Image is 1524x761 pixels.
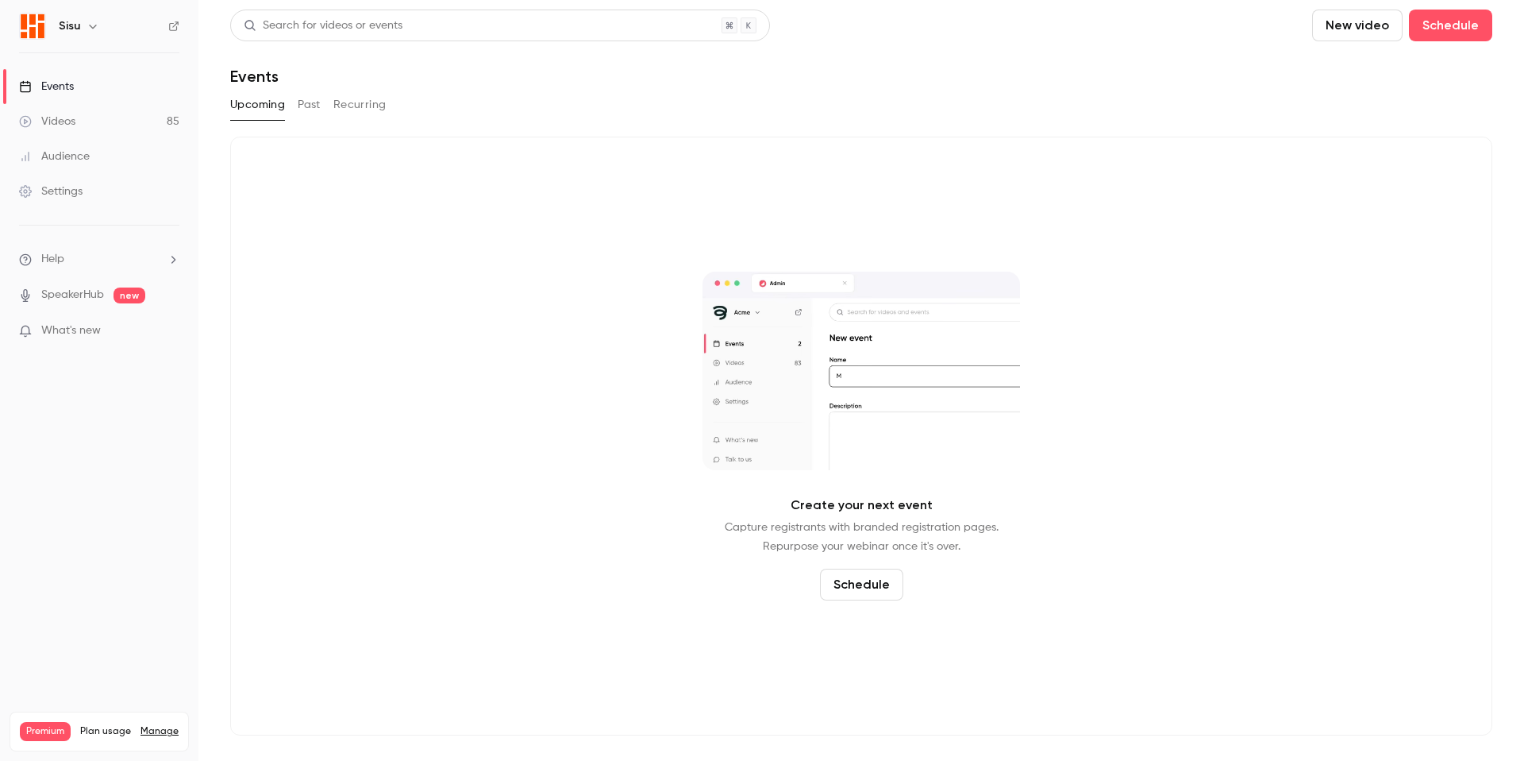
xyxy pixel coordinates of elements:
span: Plan usage [80,725,131,738]
button: Upcoming [230,92,285,118]
button: Recurring [333,92,387,118]
li: help-dropdown-opener [19,251,179,268]
div: Events [19,79,74,95]
span: Help [41,251,64,268]
iframe: Noticeable Trigger [160,324,179,338]
h1: Events [230,67,279,86]
span: What's new [41,323,101,339]
button: New video [1312,10,1403,41]
a: SpeakerHub [41,287,104,303]
p: Capture registrants with branded registration pages. Repurpose your webinar once it's over. [725,518,999,556]
div: Search for videos or events [244,17,402,34]
p: Create your next event [791,496,933,515]
span: Premium [20,722,71,741]
button: Past [298,92,321,118]
div: Settings [19,183,83,199]
button: Schedule [1409,10,1492,41]
span: new [114,288,145,303]
div: Videos [19,114,75,129]
img: Sisu [20,14,45,39]
h6: Sisu [59,18,80,34]
button: Schedule [820,569,903,601]
div: Audience [19,149,90,164]
a: Manage [140,725,179,738]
